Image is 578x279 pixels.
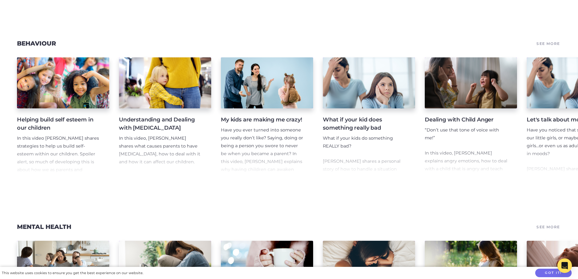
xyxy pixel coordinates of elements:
p: In this video, [PERSON_NAME] shares what causes parents to have [MEDICAL_DATA], how to deal with ... [119,134,201,166]
h4: Helping build self esteem in our children [17,116,100,132]
a: What if your kid does something really bad What if your kids do something REALLY bad? [PERSON_NAM... [323,57,415,174]
p: In this video, [PERSON_NAME] explains angry emotions, how to deal with a child that is angry and ... [425,149,507,189]
p: [PERSON_NAME] shares a personal story of how to handle a situation when your child does something... [323,158,405,189]
a: Behaviour [17,40,56,47]
p: What if your kids do something REALLY bad? [323,134,405,150]
a: See More [536,223,561,231]
p: Have you ever turned into someone you really don’t like? Saying, doing or being a person you swor... [221,126,303,197]
h4: My kids are making me crazy! [221,116,303,124]
a: Helping build self esteem in our children In this video [PERSON_NAME] shares strategies to help u... [17,57,109,174]
h4: Dealing with Child Anger [425,116,507,124]
h4: Understanding and Dealing with [MEDICAL_DATA] [119,116,201,132]
a: Dealing with Child Anger “Don’t use that tone of voice with me!” In this video, [PERSON_NAME] exp... [425,57,517,174]
div: Open Intercom Messenger [557,258,572,273]
div: This website uses cookies to ensure you get the best experience on our website. [2,270,143,276]
p: “Don’t use that tone of voice with me!” [425,126,507,142]
a: My kids are making me crazy! Have you ever turned into someone you really don’t like? Saying, doi... [221,57,313,174]
button: Got it! [535,269,572,277]
h4: What if your kid does something really bad [323,116,405,132]
a: Understanding and Dealing with [MEDICAL_DATA] In this video, [PERSON_NAME] shares what causes par... [119,57,211,174]
p: In this video [PERSON_NAME] shares strategies to help us build self-esteem within our children. S... [17,134,100,237]
a: See More [536,39,561,48]
a: Mental Health [17,223,71,230]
